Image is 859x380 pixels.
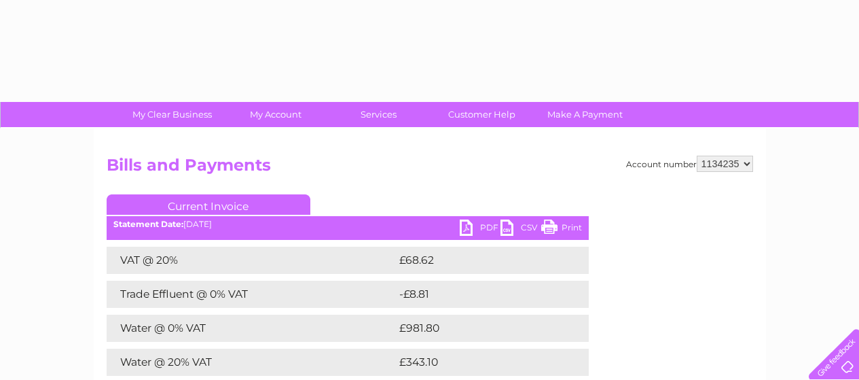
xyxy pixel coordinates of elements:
a: Services [323,102,435,127]
h2: Bills and Payments [107,156,753,182]
a: My Account [219,102,331,127]
div: [DATE] [107,220,589,229]
td: VAT @ 20% [107,247,396,274]
a: Make A Payment [529,102,641,127]
td: £343.10 [396,349,564,376]
td: -£8.81 [396,281,559,308]
b: Statement Date: [113,219,183,229]
a: My Clear Business [116,102,228,127]
td: £981.80 [396,315,564,342]
div: Account number [626,156,753,172]
td: Water @ 20% VAT [107,349,396,376]
a: Current Invoice [107,194,310,215]
td: £68.62 [396,247,562,274]
a: PDF [460,220,500,239]
a: Customer Help [426,102,538,127]
a: Print [541,220,582,239]
td: Water @ 0% VAT [107,315,396,342]
a: CSV [500,220,541,239]
td: Trade Effluent @ 0% VAT [107,281,396,308]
